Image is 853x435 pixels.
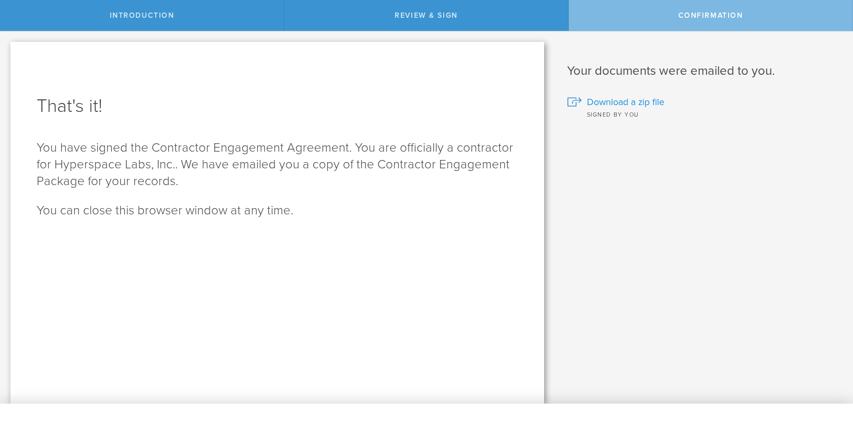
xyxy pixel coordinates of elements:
span: Introduction [110,11,175,20]
h1: Your documents were emailed to you. [567,63,837,79]
p: You have signed the Contractor Engagement Agreement. You are officially a contractor for Hyperspa... [37,140,518,190]
span: Review & sign [395,11,458,20]
div: Signed by you [567,109,837,119]
h1: That's it! [37,94,518,119]
span: Download a zip file [587,95,664,109]
p: You can close this browser window at any time. [37,202,518,219]
span: Confirmation [678,11,743,20]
